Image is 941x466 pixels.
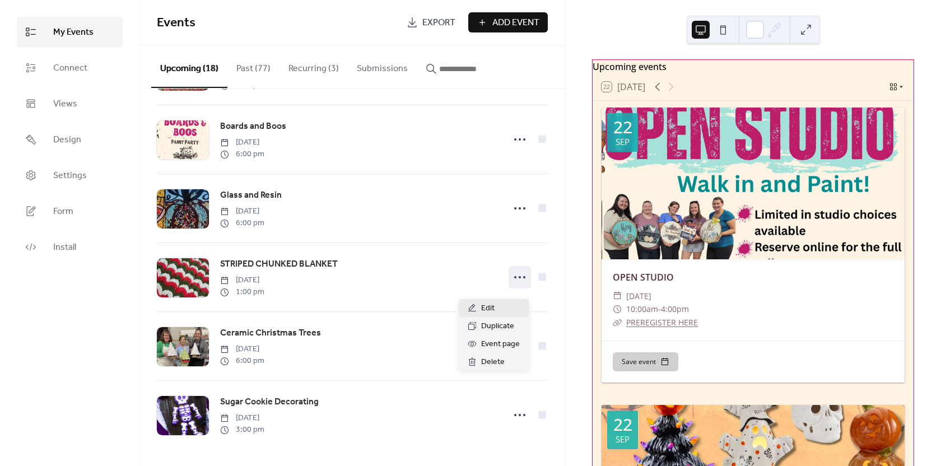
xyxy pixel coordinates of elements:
span: Event page [481,338,520,351]
span: [DATE] [220,137,264,148]
span: Export [422,16,455,30]
span: 6:00 pm [220,217,264,229]
a: OPEN STUDIO [613,271,674,283]
span: Design [53,133,81,147]
a: STRIPED CHUNKED BLANKET [220,257,338,272]
span: Duplicate [481,320,514,333]
span: - [658,302,661,316]
span: Edit [481,302,495,315]
button: Save event [613,352,678,371]
a: Glass and Resin [220,188,282,203]
a: PREREGISTER HERE [626,317,698,328]
button: Submissions [348,45,417,87]
div: Sep [616,138,630,146]
span: 10:00am [626,302,658,316]
span: My Events [53,26,94,39]
div: 22 [613,119,632,136]
a: Design [17,124,123,155]
button: Upcoming (18) [151,45,227,88]
div: Upcoming events [593,60,914,73]
span: 6:00 pm [220,148,264,160]
span: Views [53,97,77,111]
div: ​ [613,316,622,329]
span: Boards and Boos [220,120,286,133]
span: Connect [53,62,87,75]
a: My Events [17,17,123,47]
a: Boards and Boos [220,119,286,134]
span: Add Event [492,16,539,30]
a: Form [17,196,123,226]
div: ​ [613,302,622,316]
span: [DATE] [220,274,264,286]
div: 22 [613,416,632,433]
span: Events [157,11,195,35]
span: [DATE] [220,206,264,217]
span: [DATE] [626,290,651,303]
button: Past (77) [227,45,279,87]
a: Views [17,88,123,119]
span: Delete [481,356,505,369]
a: Ceramic Christmas Trees [220,326,321,341]
a: Export [398,12,464,32]
button: Recurring (3) [279,45,348,87]
button: Add Event [468,12,548,32]
span: [DATE] [220,412,264,424]
a: Install [17,232,123,262]
span: 1:00 pm [220,286,264,298]
span: [DATE] [220,343,264,355]
span: Form [53,205,73,218]
span: 4:00pm [661,302,689,316]
span: Settings [53,169,87,183]
a: Sugar Cookie Decorating [220,395,319,409]
span: Glass and Resin [220,189,282,202]
span: 3:00 pm [220,424,264,436]
div: Sep [616,435,630,444]
a: Settings [17,160,123,190]
span: 6:00 pm [220,355,264,367]
a: Connect [17,53,123,83]
span: STRIPED CHUNKED BLANKET [220,258,338,271]
span: Install [53,241,76,254]
div: ​ [613,290,622,303]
